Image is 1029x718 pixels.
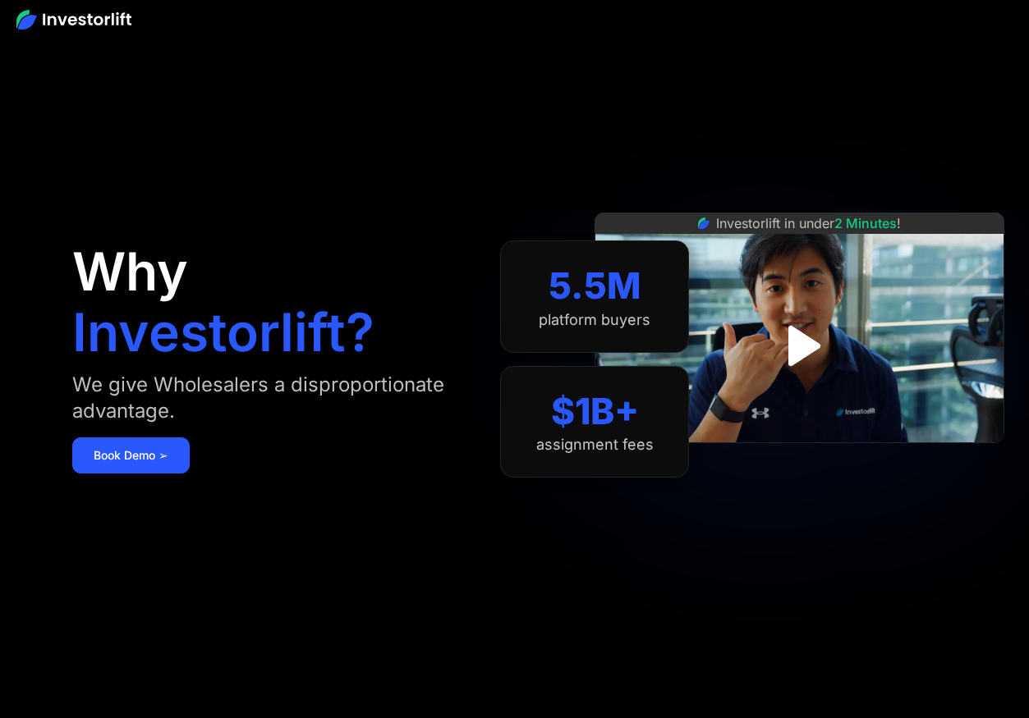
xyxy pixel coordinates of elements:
[716,213,901,233] div: Investorlift in under !
[834,215,897,231] span: 2 Minutes
[549,264,641,308] div: 5.5M
[72,306,374,359] h1: Investorlift?
[72,245,188,298] h1: Why
[536,436,654,454] div: assignment fees
[539,311,650,329] div: platform buyers
[72,372,467,424] div: We give Wholesalers a disproportionate advantage.
[763,309,836,382] a: open lightbox
[677,451,923,471] iframe: Customer reviews powered by Trustpilot
[72,437,190,473] a: Book Demo ➢
[551,390,639,433] div: $1B+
